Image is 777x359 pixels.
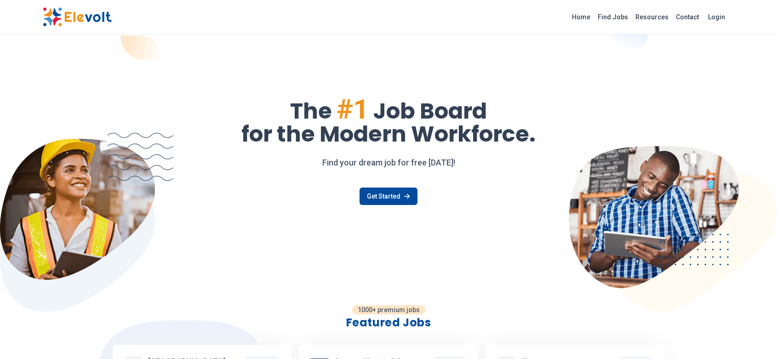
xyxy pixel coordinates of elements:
a: Get Started [360,188,417,205]
a: Home [568,10,594,24]
a: Find Jobs [594,10,632,24]
span: #1 [337,93,369,125]
p: Find your dream job for free [DATE]! [43,156,734,169]
h2: Featured Jobs [113,315,664,330]
a: Login [703,8,731,26]
a: Resources [632,10,672,24]
h1: The Job Board for the Modern Workforce. [43,96,734,145]
img: Elevolt [43,7,112,27]
a: Contact [672,10,703,24]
